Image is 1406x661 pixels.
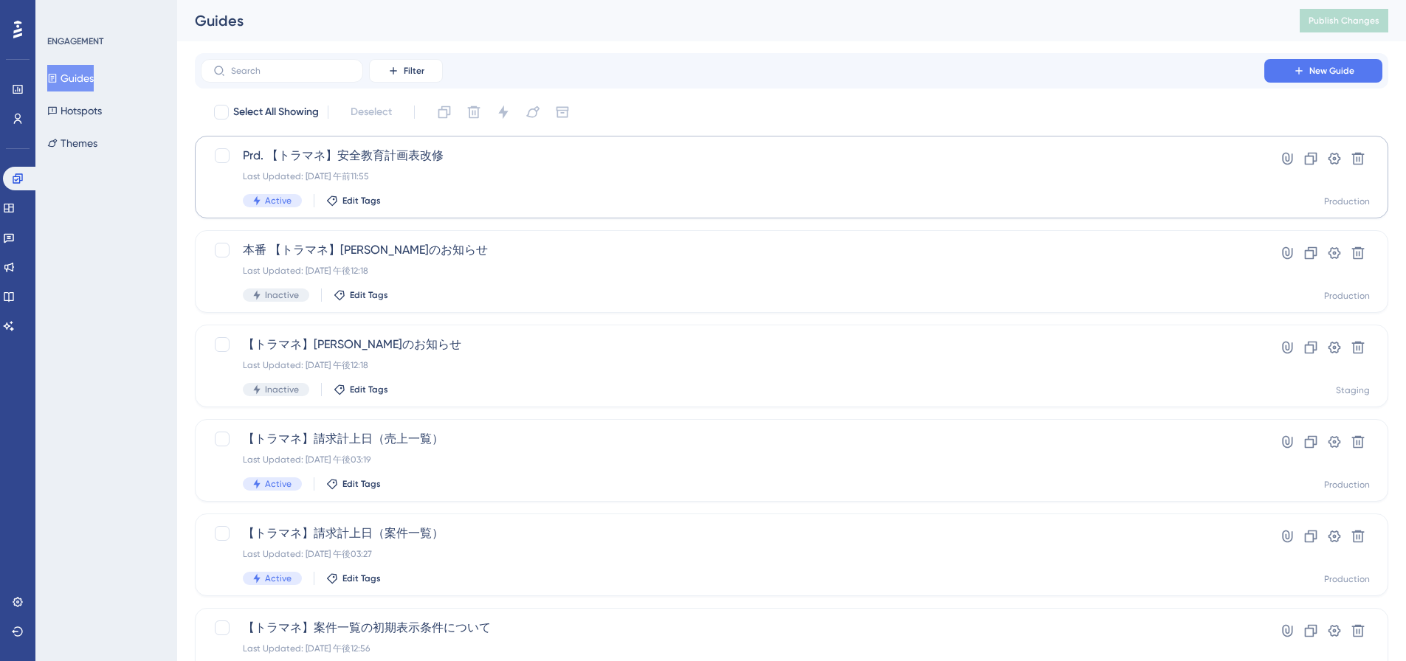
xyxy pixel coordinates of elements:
[342,478,381,490] span: Edit Tags
[243,643,1222,654] div: Last Updated: [DATE] 午後12:56
[1264,59,1382,83] button: New Guide
[47,97,102,124] button: Hotspots
[1324,290,1370,302] div: Production
[265,195,292,207] span: Active
[1324,479,1370,491] div: Production
[326,572,381,584] button: Edit Tags
[337,99,405,125] button: Deselect
[326,195,381,207] button: Edit Tags
[265,572,292,584] span: Active
[243,265,1222,277] div: Last Updated: [DATE] 午後12:18
[243,619,1222,637] span: 【トラマネ】案件一覧の初期表示条件について
[342,195,381,207] span: Edit Tags
[243,454,1222,466] div: Last Updated: [DATE] 午後03:19
[265,478,292,490] span: Active
[351,103,392,121] span: Deselect
[243,147,1222,165] span: Prd. 【トラマネ】安全教育計画表改修
[47,130,97,156] button: Themes
[342,572,381,584] span: Edit Tags
[243,336,1222,353] span: 【トラマネ】[PERSON_NAME]のお知らせ
[243,170,1222,182] div: Last Updated: [DATE] 午前11:55
[265,289,299,301] span: Inactive
[243,525,1222,542] span: 【トラマネ】請求計上日（案件一覧）
[350,289,388,301] span: Edit Tags
[233,103,319,121] span: Select All Showing
[369,59,443,83] button: Filter
[231,66,351,76] input: Search
[1324,573,1370,585] div: Production
[265,384,299,395] span: Inactive
[334,384,388,395] button: Edit Tags
[404,65,424,77] span: Filter
[243,359,1222,371] div: Last Updated: [DATE] 午後12:18
[1336,384,1370,396] div: Staging
[47,35,103,47] div: ENGAGEMENT
[1300,9,1388,32] button: Publish Changes
[326,478,381,490] button: Edit Tags
[243,241,1222,259] span: 本番 【トラマネ】[PERSON_NAME]のお知らせ
[243,430,1222,448] span: 【トラマネ】請求計上日（売上一覧）
[47,65,94,91] button: Guides
[1324,195,1370,207] div: Production
[1309,15,1379,27] span: Publish Changes
[1309,65,1354,77] span: New Guide
[334,289,388,301] button: Edit Tags
[350,384,388,395] span: Edit Tags
[195,10,1263,31] div: Guides
[243,548,1222,560] div: Last Updated: [DATE] 午後03:27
